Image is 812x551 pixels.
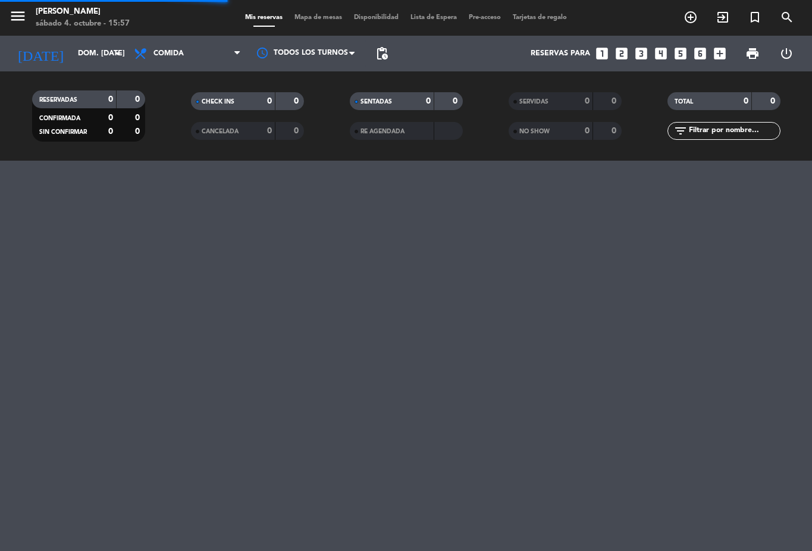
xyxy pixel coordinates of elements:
strong: 0 [135,95,142,104]
i: turned_in_not [748,10,762,24]
strong: 0 [267,127,272,135]
span: CHECK INS [202,99,234,105]
i: exit_to_app [716,10,730,24]
strong: 0 [585,97,590,105]
i: looks_two [614,46,629,61]
span: Reservas para [531,49,590,58]
strong: 0 [612,127,619,135]
i: [DATE] [9,40,72,67]
span: Comida [153,49,184,58]
span: Lista de Espera [405,14,463,21]
span: CANCELADA [202,129,239,134]
span: Tarjetas de regalo [507,14,573,21]
strong: 0 [108,95,113,104]
span: Disponibilidad [348,14,405,21]
strong: 0 [108,127,113,136]
span: Mis reservas [239,14,289,21]
span: TOTAL [675,99,693,105]
span: pending_actions [375,46,389,61]
strong: 0 [744,97,748,105]
div: LOG OUT [769,36,803,71]
button: menu [9,7,27,29]
span: NO SHOW [519,129,550,134]
strong: 0 [585,127,590,135]
i: looks_one [594,46,610,61]
i: menu [9,7,27,25]
span: SIN CONFIRMAR [39,129,87,135]
strong: 0 [453,97,460,105]
span: Pre-acceso [463,14,507,21]
span: RE AGENDADA [360,129,405,134]
i: looks_4 [653,46,669,61]
input: Filtrar por nombre... [688,124,780,137]
span: WALK IN [707,7,739,27]
i: filter_list [673,124,688,138]
span: print [745,46,760,61]
strong: 0 [770,97,777,105]
span: Mapa de mesas [289,14,348,21]
strong: 0 [135,127,142,136]
span: RESERVAR MESA [675,7,707,27]
i: power_settings_new [779,46,794,61]
strong: 0 [267,97,272,105]
span: SERVIDAS [519,99,548,105]
i: add_circle_outline [684,10,698,24]
strong: 0 [426,97,431,105]
strong: 0 [294,127,301,135]
strong: 0 [108,114,113,122]
span: SENTADAS [360,99,392,105]
strong: 0 [135,114,142,122]
span: BUSCAR [771,7,803,27]
strong: 0 [612,97,619,105]
span: CONFIRMADA [39,115,80,121]
div: [PERSON_NAME] [36,6,130,18]
i: looks_6 [692,46,708,61]
i: add_box [712,46,728,61]
span: Reserva especial [739,7,771,27]
i: looks_5 [673,46,688,61]
i: search [780,10,794,24]
i: arrow_drop_down [111,46,125,61]
span: RESERVADAS [39,97,77,103]
div: sábado 4. octubre - 15:57 [36,18,130,30]
strong: 0 [294,97,301,105]
i: looks_3 [634,46,649,61]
